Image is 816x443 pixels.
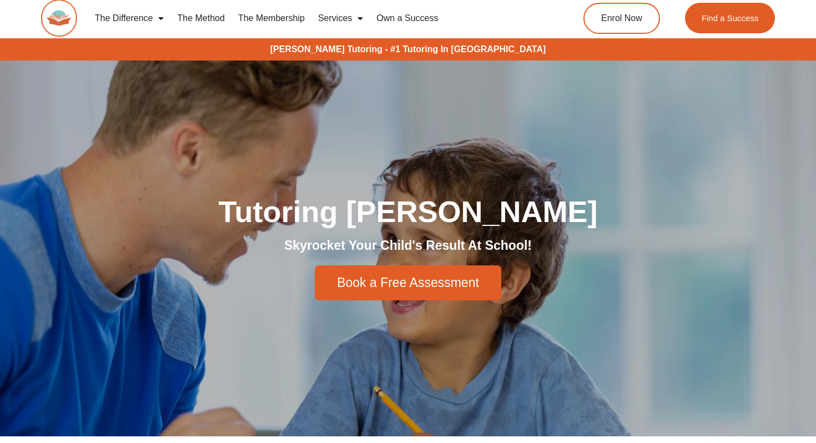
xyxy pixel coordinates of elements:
[231,6,311,31] a: The Membership
[170,6,231,31] a: The Method
[315,265,501,300] a: Book a Free Assessment
[601,14,642,23] span: Enrol Now
[702,14,759,22] span: Find a Success
[97,238,719,254] h2: Skyrocket Your Child's Result At School!
[311,6,370,31] a: Services
[88,6,171,31] a: The Difference
[583,3,660,34] a: Enrol Now
[88,6,542,31] nav: Menu
[370,6,445,31] a: Own a Success
[685,3,775,33] a: Find a Success
[626,318,816,443] iframe: Chat Widget
[97,197,719,226] h1: Tutoring [PERSON_NAME]
[337,276,479,289] span: Book a Free Assessment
